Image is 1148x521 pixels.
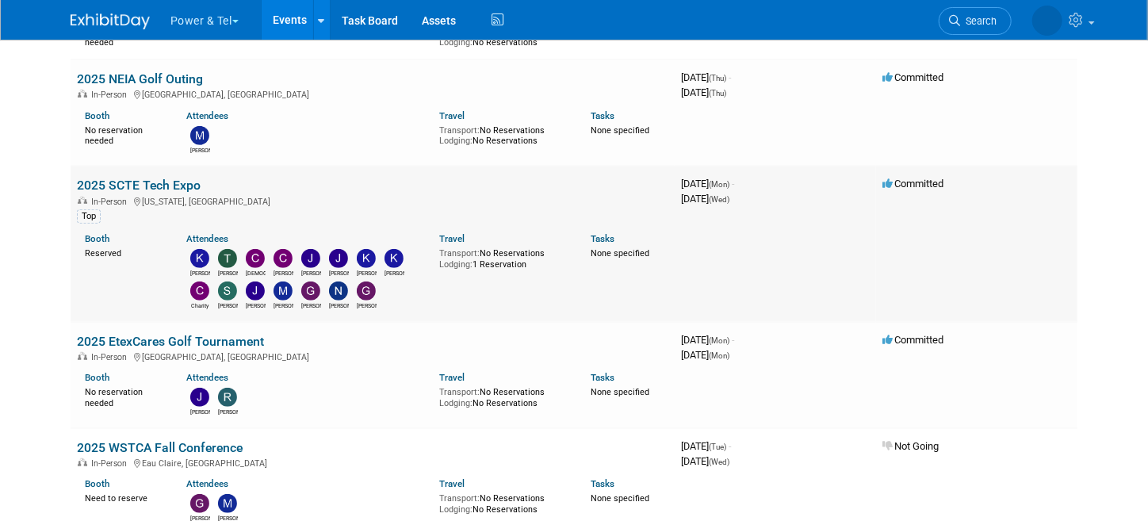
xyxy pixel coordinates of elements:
[709,195,729,204] span: (Wed)
[439,398,473,408] span: Lodging:
[732,334,734,346] span: -
[439,136,473,146] span: Lodging:
[439,233,465,244] a: Travel
[709,351,729,360] span: (Mon)
[78,458,87,466] img: In-Person Event
[78,90,87,98] img: In-Person Event
[439,387,480,397] span: Transport:
[709,89,726,98] span: (Thu)
[1032,6,1062,36] img: Melissa Seibring
[709,458,729,466] span: (Wed)
[85,245,163,259] div: Reserved
[591,125,649,136] span: None specified
[85,478,109,489] a: Booth
[681,440,731,452] span: [DATE]
[91,90,132,100] span: In-Person
[218,282,237,301] img: Scott Wisneski
[591,493,649,504] span: None specified
[274,301,293,310] div: Mike Kruszewski
[439,493,480,504] span: Transport:
[190,145,210,155] div: Mike Brems
[71,13,150,29] img: ExhibitDay
[190,494,209,513] img: Gary Mau
[439,504,473,515] span: Lodging:
[274,268,293,278] div: Collins O'Toole
[190,282,209,301] img: Charity Deaton
[190,388,209,407] img: Jerry Johnson
[190,301,210,310] div: Charity Deaton
[91,197,132,207] span: In-Person
[246,301,266,310] div: Jeff Porter
[186,233,228,244] a: Attendees
[591,478,614,489] a: Tasks
[218,494,237,513] img: Michael Mackeben
[190,249,209,268] img: Kevin Wilkes
[439,478,465,489] a: Travel
[882,178,943,190] span: Committed
[681,71,731,83] span: [DATE]
[439,490,568,515] div: No Reservations No Reservations
[882,440,939,452] span: Not Going
[681,86,726,98] span: [DATE]
[246,268,266,278] div: CHRISTEN Gowens
[439,372,465,383] a: Travel
[91,458,132,469] span: In-Person
[274,249,293,268] img: Collins O'Toole
[190,126,209,145] img: Mike Brems
[439,125,480,136] span: Transport:
[329,301,349,310] div: Nate Derbyshire
[439,248,480,259] span: Transport:
[85,490,163,504] div: Need to reserve
[78,352,87,360] img: In-Person Event
[357,268,377,278] div: Kevin Stevens
[329,268,349,278] div: Jon Schatz
[78,197,87,205] img: In-Person Event
[729,440,731,452] span: -
[329,249,348,268] img: Jon Schatz
[385,249,404,268] img: Kevin Heflin
[218,301,238,310] div: Scott Wisneski
[85,110,109,121] a: Booth
[91,352,132,362] span: In-Person
[591,387,649,397] span: None specified
[190,268,210,278] div: Kevin Wilkes
[186,110,228,121] a: Attendees
[77,350,668,362] div: [GEOGRAPHIC_DATA], [GEOGRAPHIC_DATA]
[357,301,377,310] div: Greg Heard
[439,37,473,48] span: Lodging:
[439,384,568,408] div: No Reservations No Reservations
[439,110,465,121] a: Travel
[246,249,265,268] img: CHRISTEN Gowens
[77,71,203,86] a: 2025 NEIA Golf Outing
[681,349,729,361] span: [DATE]
[85,384,163,408] div: No reservation needed
[681,178,734,190] span: [DATE]
[709,74,726,82] span: (Thu)
[882,71,943,83] span: Committed
[439,259,473,270] span: Lodging:
[709,180,729,189] span: (Mon)
[77,209,101,224] div: Top
[190,407,210,416] div: Jerry Johnson
[939,7,1012,35] a: Search
[357,249,376,268] img: Kevin Stevens
[85,233,109,244] a: Booth
[681,193,729,205] span: [DATE]
[77,194,668,207] div: [US_STATE], [GEOGRAPHIC_DATA]
[385,268,404,278] div: Kevin Heflin
[882,334,943,346] span: Committed
[274,282,293,301] img: Mike Kruszewski
[439,245,568,270] div: No Reservations 1 Reservation
[218,407,238,416] div: Robert Zuzek
[301,249,320,268] img: Jesse Clark
[218,388,237,407] img: Robert Zuzek
[357,282,376,301] img: Greg Heard
[85,372,109,383] a: Booth
[709,442,726,451] span: (Tue)
[329,282,348,301] img: Nate Derbyshire
[77,456,668,469] div: Eau Claire, [GEOGRAPHIC_DATA]
[85,122,163,147] div: No reservation needed
[77,334,264,349] a: 2025 EtexCares Golf Tournament
[732,178,734,190] span: -
[729,71,731,83] span: -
